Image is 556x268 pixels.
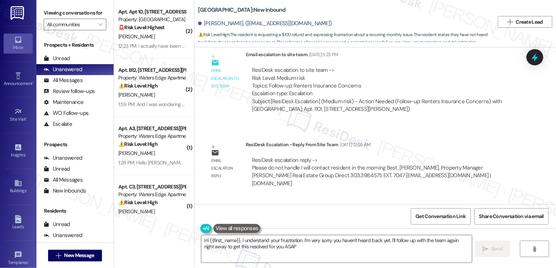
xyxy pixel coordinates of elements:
[44,55,70,62] div: Unread
[252,66,514,98] div: ResiDesk escalation to site team -> Risk Level: Medium risk Topics: Follow-up: Renters Insurance ...
[498,16,552,28] button: Create Lead
[479,213,544,220] span: Share Conversation via email
[411,208,470,225] button: Get Conversation Link
[4,213,33,233] a: Leads
[36,141,114,148] div: Prospects
[201,235,472,263] textarea: Hi {{first_name}}, I understand your frustration. I'm very sorry you haven't heard back yet. I'll...
[26,116,27,121] span: •
[118,141,158,147] strong: ⚠️ Risk Level: High
[118,66,186,74] div: Apt. B12, [STREET_ADDRESS][PERSON_NAME]
[44,7,106,19] label: Viewing conversations for
[36,41,114,49] div: Prospects + Residents
[246,141,520,151] div: ResiDesk Escalation - Reply From Site Team
[483,246,488,252] i: 
[4,34,33,53] a: Inbox
[118,8,186,16] div: Apt. Apt 10, [STREET_ADDRESS]
[44,88,95,95] div: Review follow-ups
[338,141,371,148] div: [DATE] 12:55 AM
[64,252,94,259] span: New Message
[118,16,186,23] div: Property: [GEOGRAPHIC_DATA]
[36,207,114,215] div: Residents
[44,98,84,106] div: Maintenance
[44,77,83,84] div: All Messages
[44,120,72,128] div: Escalate
[307,51,338,58] div: [DATE] 5:23 PM
[198,31,494,47] span: : The resident is requesting a $100 refund and expressing frustration about a recurring monthly i...
[44,165,70,173] div: Unread
[198,6,285,14] b: [GEOGRAPHIC_DATA]: New Inbound
[44,66,82,73] div: Unanswered
[11,6,25,20] img: ResiDesk Logo
[211,67,240,90] div: Email escalation to site team
[198,32,229,38] strong: ⚠️ Risk Level: High
[44,221,70,228] div: Unread
[47,19,95,30] input: All communities
[475,241,510,257] button: Send
[474,208,549,225] button: Share Conversation via email
[415,213,466,220] span: Get Conversation Link
[44,176,83,184] div: All Messages
[44,232,82,239] div: Unanswered
[44,109,88,117] div: WO Follow-ups
[198,20,332,27] div: [PERSON_NAME]. ([EMAIL_ADDRESS][DOMAIN_NAME])
[118,199,158,206] strong: ⚠️ Risk Level: High
[118,33,155,40] span: [PERSON_NAME]
[4,177,33,197] a: Buildings
[98,22,102,27] i: 
[252,98,514,113] div: Subject: [ResiDesk Escalation] (Medium risk) - Action Needed (Follow-up: Renters Insurance Concer...
[252,156,491,187] div: ResiDesk escalation reply -> Please do not handle I will contact resident in the morning Best, [P...
[491,245,502,253] span: Send
[118,74,186,82] div: Property: Waters Edge Apartments
[507,19,513,25] i: 
[516,18,543,26] span: Create Lead
[4,105,33,125] a: Site Visit •
[211,157,240,180] div: Email escalation reply
[118,183,186,191] div: Apt. C3, [STREET_ADDRESS][PERSON_NAME]
[118,125,186,132] div: Apt. A3, [STREET_ADDRESS][PERSON_NAME]
[56,253,61,259] i: 
[118,101,519,108] div: 1:59 PM: And I was wondering when I clear out my Balance would I be able to move to another unit ...
[118,92,155,98] span: [PERSON_NAME]
[246,51,520,61] div: Email escalation to site team
[28,259,29,264] span: •
[4,141,33,161] a: Insights •
[118,24,165,31] strong: 🚨 Risk Level: Highest
[32,80,33,85] span: •
[118,191,186,198] div: Property: Waters Edge Apartments
[118,132,186,140] div: Property: Waters Edge Apartments
[48,250,102,261] button: New Message
[118,150,155,156] span: [PERSON_NAME]
[118,208,155,215] span: [PERSON_NAME]
[25,151,26,156] span: •
[44,187,86,195] div: New Inbounds
[44,154,82,162] div: Unanswered
[532,246,537,252] i: 
[118,82,158,89] strong: ⚠️ Risk Level: High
